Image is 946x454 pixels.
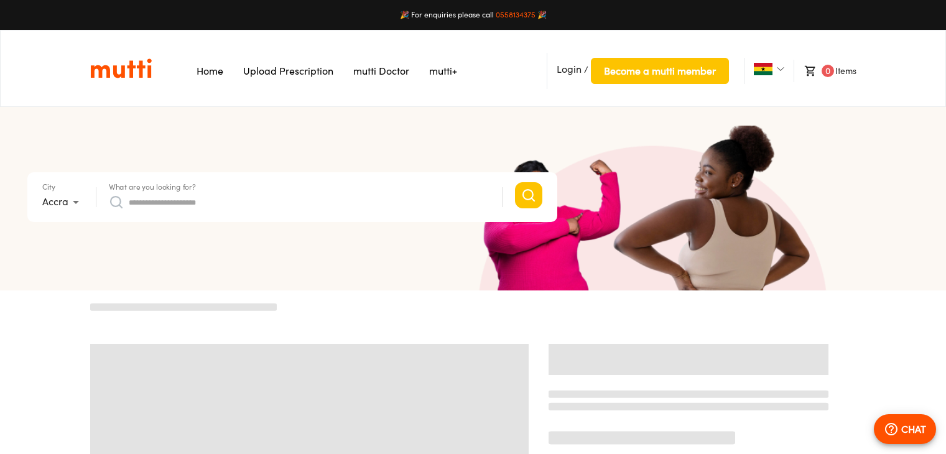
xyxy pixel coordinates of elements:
li: / [547,53,729,89]
a: Navigates to Prescription Upload Page [243,65,333,77]
a: Navigates to mutti+ page [429,65,457,77]
label: City [42,183,55,191]
span: Login [557,63,582,75]
a: Navigates to mutti doctor website [353,65,409,77]
span: Become a mutti member [604,62,716,80]
img: Ghana [754,63,772,75]
img: Logo [90,58,152,79]
li: Items [794,60,856,82]
img: Dropdown [777,65,784,73]
p: CHAT [901,422,926,437]
button: Become a mutti member [591,58,729,84]
label: What are you looking for? [109,183,196,191]
a: Link on the logo navigates to HomePage [90,58,152,79]
button: CHAT [874,414,936,444]
button: Search [515,182,542,208]
div: Accra [42,192,83,212]
a: 0558134375 [496,10,536,19]
a: Navigates to Home Page [197,65,223,77]
span: 0 [822,65,834,77]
